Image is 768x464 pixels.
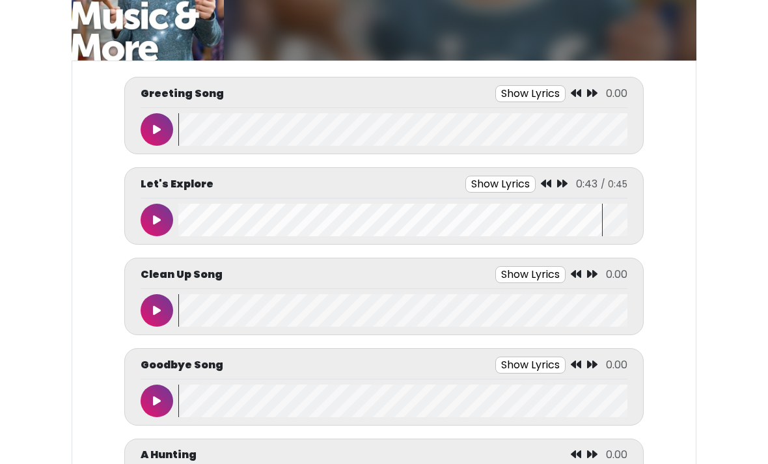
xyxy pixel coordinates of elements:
[576,177,597,192] span: 0:43
[141,177,213,193] p: Let's Explore
[601,178,627,191] span: / 0:45
[606,87,627,102] span: 0.00
[495,267,566,284] button: Show Lyrics
[141,358,223,374] p: Goodbye Song
[495,357,566,374] button: Show Lyrics
[606,448,627,463] span: 0.00
[141,267,223,283] p: Clean Up Song
[606,267,627,282] span: 0.00
[141,448,197,463] p: A Hunting
[141,87,224,102] p: Greeting Song
[465,176,536,193] button: Show Lyrics
[606,358,627,373] span: 0.00
[495,86,566,103] button: Show Lyrics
